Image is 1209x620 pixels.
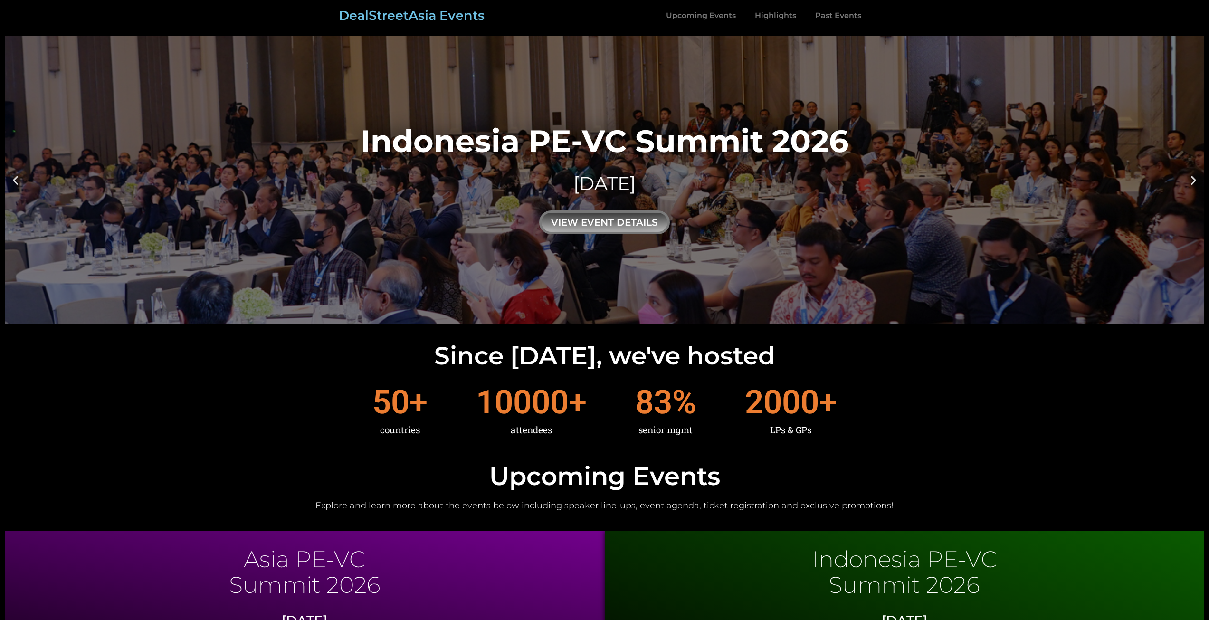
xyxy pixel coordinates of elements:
[745,5,806,27] a: Highlights
[609,550,1200,568] p: Indonesia PE-VC
[339,8,485,23] a: DealStreetAsia Events
[569,386,587,419] span: +
[10,576,600,594] p: Summit 2026
[539,210,670,234] div: view event details
[599,315,602,318] span: Go to slide 1
[5,36,1204,324] a: Indonesia PE-VC Summit 2026[DATE]view event details
[608,315,610,318] span: Go to slide 2
[657,5,745,27] a: Upcoming Events
[609,576,1200,594] p: Summit 2026
[5,343,1204,368] h2: Since [DATE], we've hosted
[1188,174,1199,186] div: Next slide
[476,419,587,441] div: attendees
[806,5,871,27] a: Past Events
[476,386,569,419] span: 10000
[745,386,819,419] span: 2000
[819,386,837,419] span: +
[10,550,600,568] p: Asia PE-VC
[5,464,1204,489] h2: Upcoming Events
[372,419,428,441] div: countries
[361,171,848,197] div: [DATE]
[409,386,428,419] span: +
[672,386,696,419] span: %
[635,419,696,441] div: senior mgmt
[361,125,848,156] div: Indonesia PE-VC Summit 2026
[5,500,1204,511] h2: Explore and learn more about the events below including speaker line-ups, event agenda, ticket re...
[10,174,21,186] div: Previous slide
[745,419,837,441] div: LPs & GPs
[372,386,409,419] span: 50
[635,386,672,419] span: 83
